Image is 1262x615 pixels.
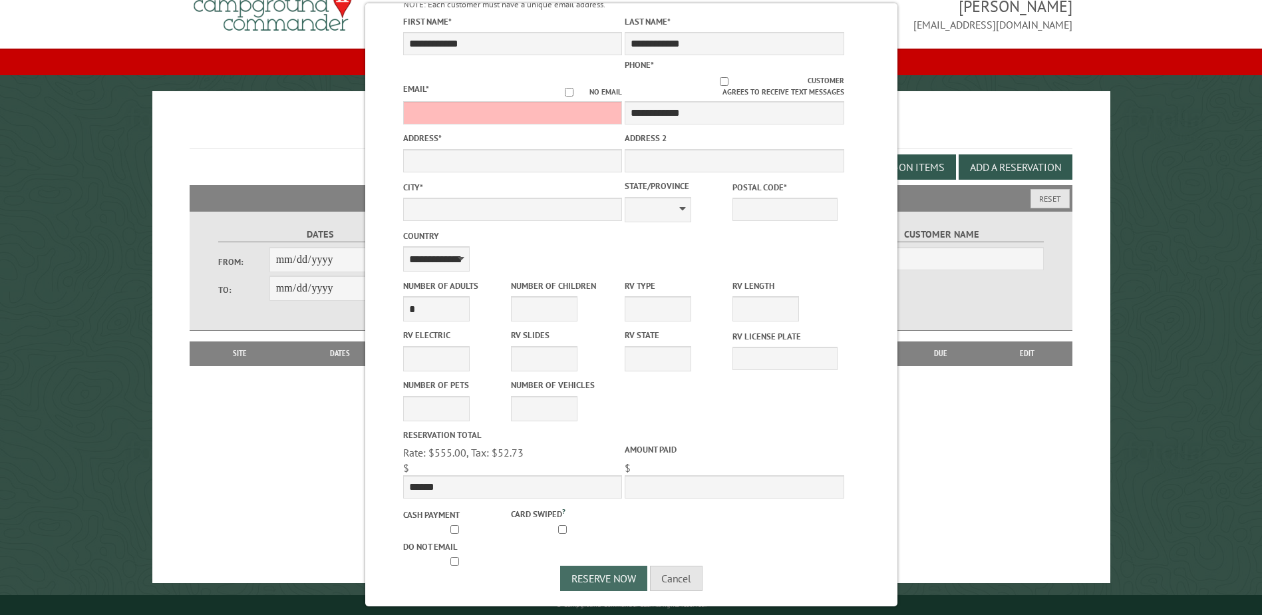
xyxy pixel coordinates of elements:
label: Country [402,230,621,242]
h1: Reservations [190,112,1072,149]
input: Customer agrees to receive text messages [641,77,808,86]
span: Rate: $555.00, Tax: $52.73 [402,446,523,459]
label: Last Name [625,15,844,28]
button: Edit Add-on Items [842,154,956,180]
label: RV Slides [510,329,615,341]
small: © Campground Commander LLC. All rights reserved. [556,600,707,609]
span: $ [402,461,408,475]
label: Address 2 [625,132,844,144]
span: $ [625,461,631,475]
label: Email [402,83,428,95]
th: Due [899,341,983,365]
label: Card swiped [510,506,615,520]
input: No email [549,88,589,97]
label: RV License Plate [732,330,838,343]
label: Number of Pets [402,379,508,391]
label: Customer Name [840,227,1043,242]
label: Customer agrees to receive text messages [625,75,844,98]
button: Reset [1030,189,1070,208]
label: Cash payment [402,509,508,521]
label: Dates [218,227,421,242]
label: Address [402,132,621,144]
label: From: [218,256,269,268]
label: Number of Children [510,280,615,292]
button: Add a Reservation [959,154,1072,180]
label: No email [549,87,622,98]
button: Cancel [650,566,703,591]
label: Number of Adults [402,280,508,292]
a: ? [561,507,565,516]
h2: Filters [190,185,1072,210]
th: Dates [283,341,397,365]
label: Reservation Total [402,429,621,441]
label: Amount paid [625,443,844,456]
label: Number of Vehicles [510,379,615,391]
label: RV Electric [402,329,508,341]
th: Edit [983,341,1072,365]
label: To: [218,284,269,296]
label: First Name [402,15,621,28]
label: City [402,181,621,194]
label: Postal Code [732,181,838,194]
label: State/Province [625,180,730,192]
label: Phone [625,59,654,71]
button: Reserve Now [560,566,647,591]
label: RV State [625,329,730,341]
label: Do not email [402,540,508,553]
label: RV Type [625,280,730,292]
th: Site [196,341,283,365]
label: RV Length [732,280,838,292]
